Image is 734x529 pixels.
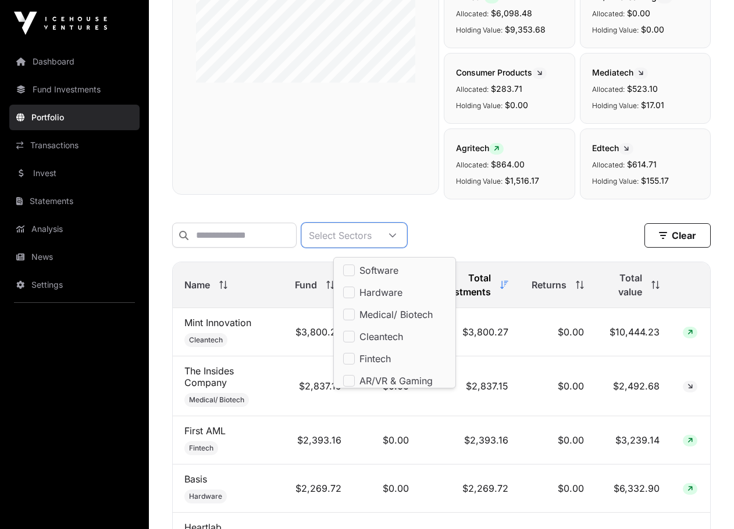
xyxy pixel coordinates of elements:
span: Allocated: [592,160,625,169]
span: Cleantech [359,332,403,341]
span: Holding Value: [592,177,639,185]
iframe: Chat Widget [676,473,734,529]
td: $2,269.72 [421,464,520,513]
span: Medical/ Biotech [359,310,433,319]
span: $155.17 [641,176,669,185]
span: Allocated: [592,85,625,94]
td: $2,837.15 [421,356,520,416]
td: $2,393.16 [421,416,520,464]
a: Transactions [9,133,140,158]
span: $9,353.68 [505,24,546,34]
button: Clear [644,223,711,248]
span: Agritech [456,143,504,153]
li: Cleantech [336,326,453,347]
span: $6,098.48 [491,8,532,18]
td: $3,800.27 [283,308,353,356]
a: Portfolio [9,105,140,130]
a: Mint Innovation [184,317,251,328]
span: Total value [607,271,642,299]
td: $6,332.90 [596,464,671,513]
a: Settings [9,272,140,298]
span: Returns [532,278,566,292]
div: Select Sectors [302,223,379,247]
span: Allocated: [456,160,489,169]
span: $17.01 [641,100,664,110]
td: $0.00 [520,464,596,513]
a: The Insides Company [184,365,234,388]
span: $614.71 [627,159,657,169]
li: AR/VR & Gaming [336,370,453,391]
span: Name [184,278,210,292]
span: $864.00 [491,159,525,169]
a: Basis [184,473,207,485]
span: Software [359,266,398,275]
span: Fund [295,278,317,292]
td: $0.00 [520,308,596,356]
a: Dashboard [9,49,140,74]
li: Hardware [336,282,453,303]
span: Holding Value: [592,26,639,34]
span: Consumer Products [456,67,547,77]
span: Allocated: [456,85,489,94]
span: Holding Value: [456,177,503,185]
td: $0.00 [520,356,596,416]
span: $523.10 [627,84,658,94]
span: Medical/ Biotech [189,395,244,405]
td: $3,800.27 [421,308,520,356]
td: $0.00 [520,416,596,464]
span: Edtech [592,143,633,153]
span: Holding Value: [456,101,503,110]
td: $10,444.23 [596,308,671,356]
span: $0.00 [641,24,664,34]
a: Statements [9,188,140,214]
span: Hardware [359,288,402,297]
span: $1,516.17 [505,176,539,185]
span: Hardware [189,492,222,501]
a: First AML [184,425,226,437]
span: Total Investments [432,271,491,299]
ul: Option List [334,258,455,482]
span: Fintech [189,444,213,453]
a: Analysis [9,216,140,242]
td: $2,837.15 [283,356,353,416]
li: Software [336,260,453,281]
td: $2,492.68 [596,356,671,416]
span: $0.00 [627,8,650,18]
span: Allocated: [592,9,625,18]
span: $0.00 [505,100,528,110]
span: Holding Value: [456,26,503,34]
li: Fintech [336,348,453,369]
span: Allocated: [456,9,489,18]
span: AR/VR & Gaming [359,376,433,385]
a: Invest [9,160,140,186]
td: $0.00 [353,464,421,513]
span: Fintech [359,354,391,363]
span: Holding Value: [592,101,639,110]
img: Icehouse Ventures Logo [14,12,107,35]
span: Mediatech [592,67,648,77]
td: $0.00 [353,416,421,464]
li: Medical/ Biotech [336,304,453,325]
td: $3,239.14 [596,416,671,464]
a: News [9,244,140,270]
span: Cleantech [189,335,223,345]
span: $283.71 [491,84,522,94]
a: Fund Investments [9,77,140,102]
td: $2,393.16 [283,416,353,464]
td: $2,269.72 [283,464,353,513]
